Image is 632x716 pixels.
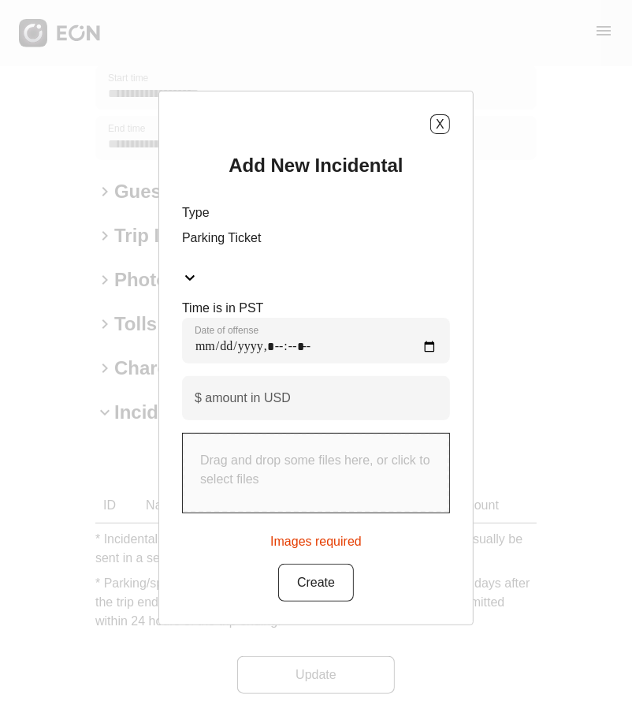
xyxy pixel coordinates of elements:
p: Drag and drop some files here, or click to select files [200,451,432,489]
h2: Add New Incidental [229,153,403,178]
p: Type [182,203,450,222]
button: Create [278,564,354,602]
div: Images required [270,526,362,551]
button: X [430,114,450,134]
label: Date of offense [195,324,258,337]
label: $ amount in USD [195,389,291,408]
div: Time is in PST [182,299,450,364]
div: Parking Ticket [182,229,450,248]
